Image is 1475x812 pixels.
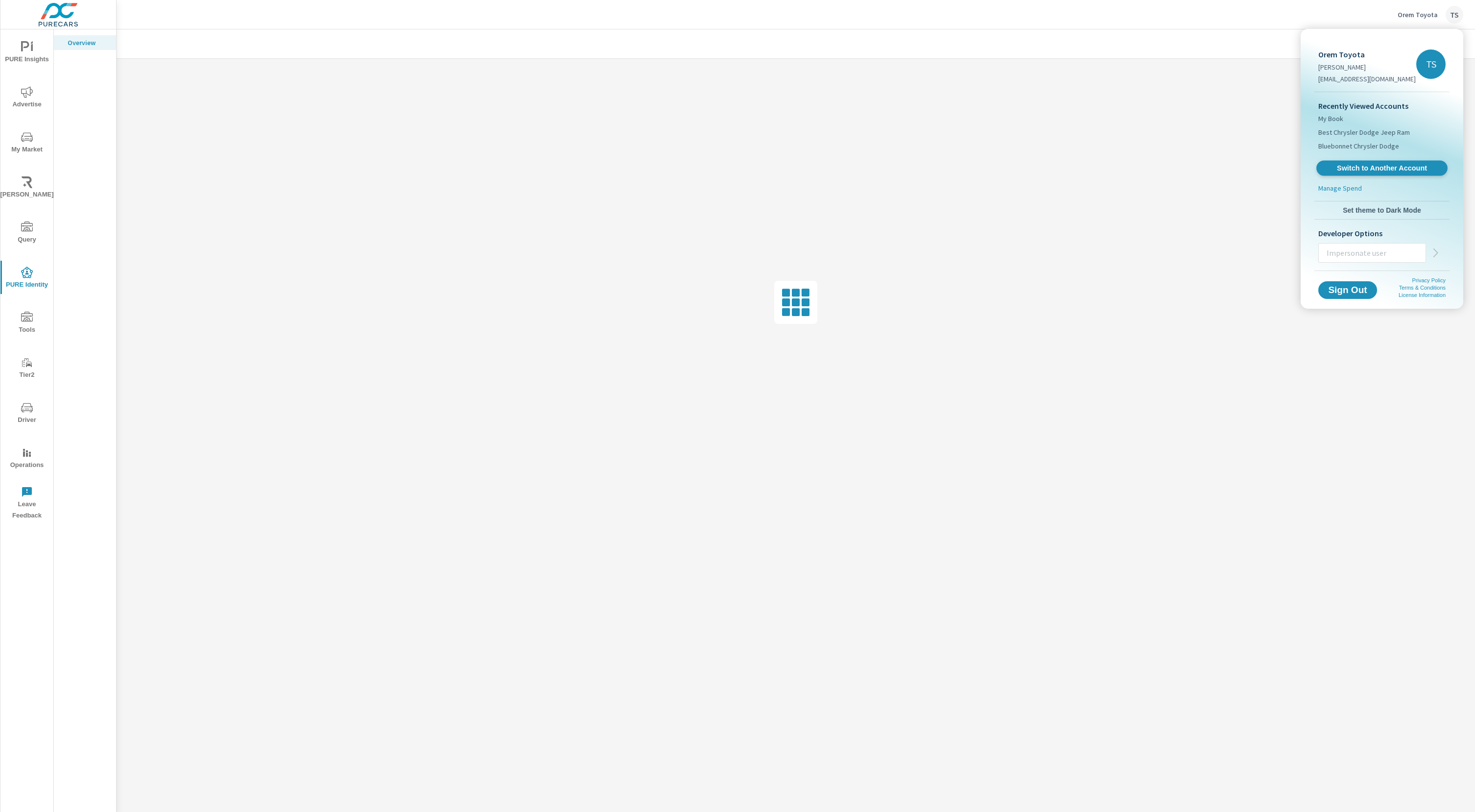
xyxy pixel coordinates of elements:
a: License Information [1399,292,1446,298]
span: Bluebonnet Chrysler Dodge [1318,141,1399,151]
a: Terms & Conditions [1399,285,1446,291]
input: Impersonate user [1319,240,1426,266]
button: Set theme to Dark Mode [1314,201,1450,219]
p: Orem Toyota [1318,49,1416,60]
span: Sign Out [1326,286,1369,295]
p: Developer Options [1318,227,1446,239]
p: [PERSON_NAME] [1318,62,1416,72]
a: Switch to Another Account [1316,161,1448,176]
p: [EMAIL_ADDRESS][DOMAIN_NAME] [1318,74,1416,84]
span: Best Chrysler Dodge Jeep Ram [1318,127,1410,137]
p: Recently Viewed Accounts [1318,100,1446,112]
button: Sign Out [1318,281,1377,299]
span: Set theme to Dark Mode [1318,206,1446,215]
p: Manage Spend [1318,183,1362,193]
span: My Book [1318,114,1343,123]
a: Privacy Policy [1412,277,1446,283]
div: TS [1416,49,1446,79]
a: Manage Spend [1314,183,1450,197]
span: Switch to Another Account [1322,164,1442,173]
